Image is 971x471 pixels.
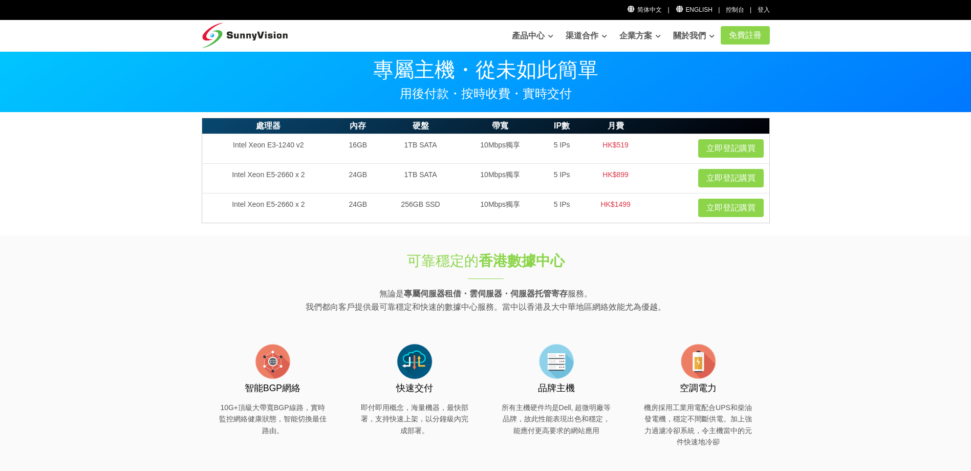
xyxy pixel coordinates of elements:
td: HK$899 [584,163,648,193]
p: 10G+頂級大帶寬BGP線路，實時監控網絡健康狀態，智能切換最佳路由。 [217,402,329,436]
a: 立即登記購買 [698,139,764,158]
a: 控制台 [726,6,744,13]
td: 10Mbps獨享 [460,163,541,193]
td: Intel Xeon E5-2660 x 2 [202,193,335,223]
strong: 香港數據中心 [479,253,565,269]
a: 企業方案 [619,26,661,46]
a: 立即登記購買 [698,169,764,187]
td: 24GB [335,163,381,193]
img: flat-battery.png [678,341,719,382]
a: 立即登記購買 [698,199,764,217]
td: 24GB [335,193,381,223]
td: 5 IPs [541,134,584,163]
h1: 可靠穩定的 [315,251,656,271]
td: 5 IPs [541,163,584,193]
h3: 品牌主機 [501,382,612,395]
h3: 空調電力 [642,382,754,395]
td: 1TB SATA [381,163,460,193]
td: 10Mbps獨享 [460,134,541,163]
th: 內存 [335,118,381,134]
a: 關於我們 [673,26,715,46]
td: 1TB SATA [381,134,460,163]
td: 16GB [335,134,381,163]
a: 登入 [758,6,770,13]
strong: 專屬伺服器租借・雲伺服器・伺服器托管寄存 [404,289,568,298]
th: 帶寬 [460,118,541,134]
a: English [675,6,713,13]
a: 渠道合作 [566,26,607,46]
th: IP數 [541,118,584,134]
a: 免費註冊 [721,26,770,45]
h3: 智能BGP網絡 [217,382,329,395]
td: 5 IPs [541,193,584,223]
th: 月費 [584,118,648,134]
p: 機房採用工業用電配合UPS和柴油發電機，穩定不間斷供電。加上強力過濾冷卻系統，令主機當中的元件快速地冷卻 [642,402,754,448]
td: Intel Xeon E3-1240 v2 [202,134,335,163]
a: 產品中心 [512,26,553,46]
h3: 快速交付 [359,382,470,395]
p: 無論是 服務。 我們都向客戶提供最可靠穩定和快速的數據中心服務。當中以香港及大中華地區網絡效能尤為優越。 [202,287,770,313]
td: 10Mbps獨享 [460,193,541,223]
p: 即付即用概念，海量機器，最快部署，支持快速上架，以分鐘級內完成部署。 [359,402,470,436]
li: | [667,5,669,15]
td: HK$519 [584,134,648,163]
img: flat-server-alt.png [536,341,577,382]
img: flat-internet.png [252,341,293,382]
td: HK$1499 [584,193,648,223]
td: Intel Xeon E5-2660 x 2 [202,163,335,193]
a: 简体中文 [627,6,662,13]
img: flat-cloud-in-out.png [394,341,435,382]
th: 處理器 [202,118,335,134]
li: | [718,5,720,15]
p: 用後付款・按時收費・實時交付 [202,88,770,100]
p: 專屬主機・從未如此簡單 [202,59,770,80]
th: 硬盤 [381,118,460,134]
p: 所有主機硬件均是Dell, 超微明廠等品牌，故此性能表現出色和穩定，能應付更高要求的網站應用 [501,402,612,436]
li: | [750,5,751,15]
td: 256GB SSD [381,193,460,223]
